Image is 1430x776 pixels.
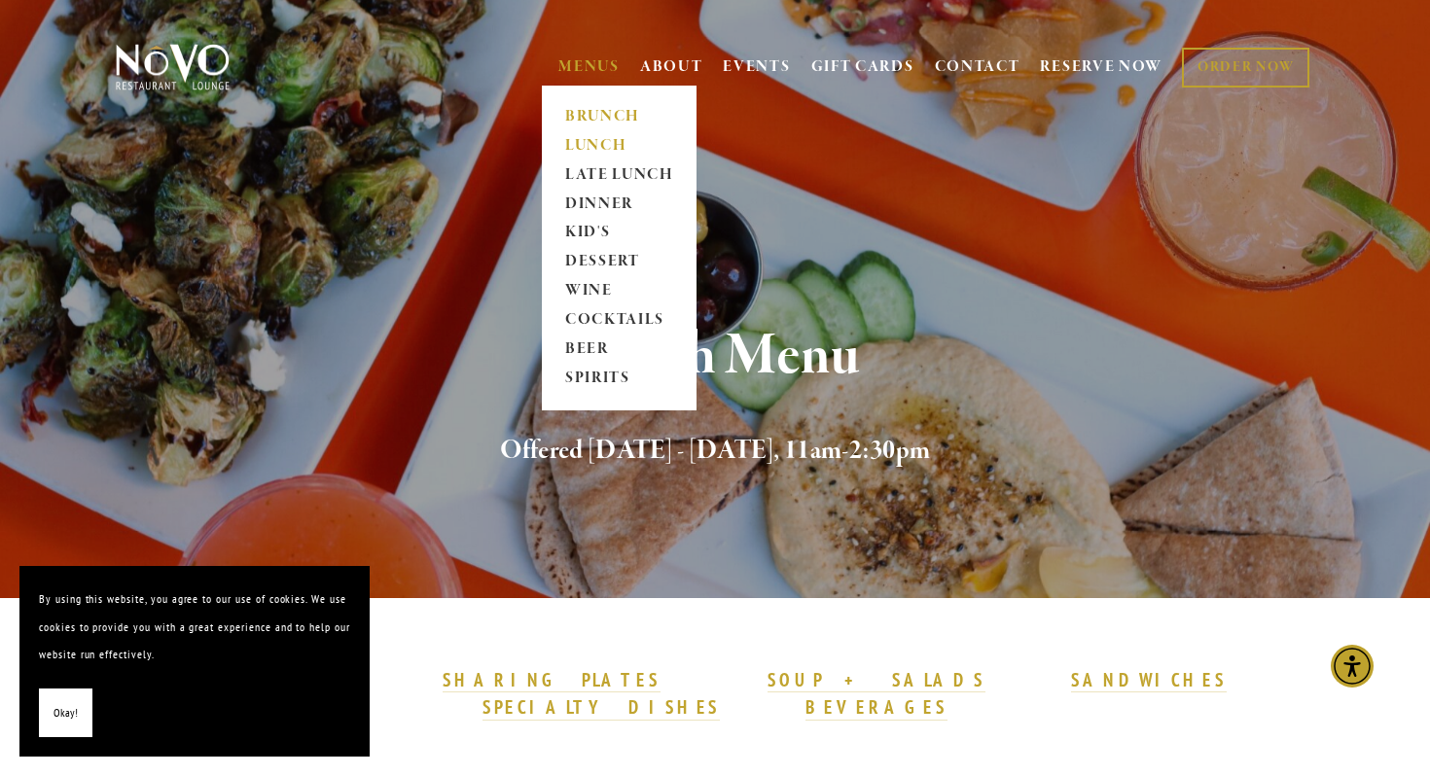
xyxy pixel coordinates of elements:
a: ORDER NOW [1182,48,1309,88]
h2: Offered [DATE] - [DATE], 11am-2:30pm [148,431,1282,472]
a: KID'S [558,219,680,248]
a: BEVERAGES [805,695,947,721]
strong: SPECIALTY DISHES [483,695,720,719]
strong: SHARING PLATES [443,668,661,691]
section: Cookie banner [19,566,370,757]
a: DINNER [558,190,680,219]
span: Okay! [54,699,78,727]
strong: BEVERAGES [805,695,947,719]
a: LUNCH [558,131,680,160]
a: BRUNCH [558,102,680,131]
a: WINE [558,277,680,306]
a: SPECIALTY DISHES [483,695,720,721]
a: GIFT CARDS [811,49,914,86]
h1: Lunch Menu [148,325,1282,388]
img: Novo Restaurant &amp; Lounge [112,43,233,91]
a: ABOUT [640,57,703,77]
a: SHARING PLATES [443,668,661,693]
a: SANDWICHES [1071,668,1227,693]
a: EVENTS [723,57,790,77]
a: RESERVE NOW [1040,49,1162,86]
p: By using this website, you agree to our use of cookies. We use cookies to provide you with a grea... [39,585,350,669]
a: SPIRITS [558,365,680,394]
div: Accessibility Menu [1331,645,1374,688]
a: CONTACT [935,49,1020,86]
a: SOUP + SALADS [768,668,985,693]
a: MENUS [558,57,620,77]
a: LATE LUNCH [558,160,680,190]
a: DESSERT [558,248,680,277]
a: COCKTAILS [558,306,680,335]
strong: SANDWICHES [1071,668,1227,691]
strong: SOUP + SALADS [768,668,985,691]
a: BEER [558,335,680,365]
button: Okay! [39,688,92,738]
